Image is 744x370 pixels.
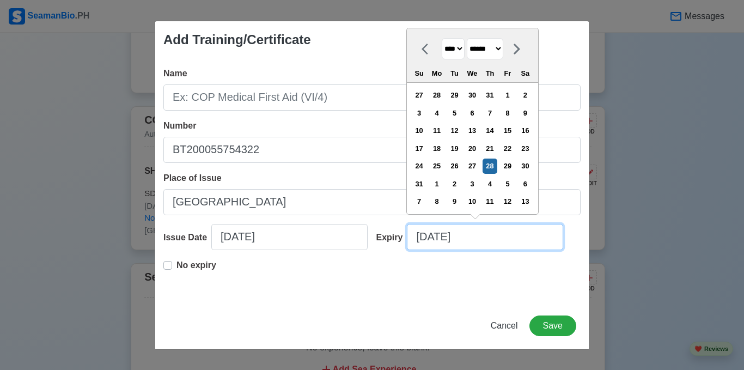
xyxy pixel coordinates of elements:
p: No expiry [176,259,216,272]
div: Choose Saturday, August 23rd, 2025 [518,141,533,156]
div: Tu [447,66,462,81]
div: Expiry [376,231,407,244]
div: Choose Monday, September 1st, 2025 [429,177,444,191]
div: Choose Monday, August 25th, 2025 [429,159,444,173]
div: Choose Saturday, August 2nd, 2025 [518,88,533,102]
div: Choose Tuesday, August 26th, 2025 [447,159,462,173]
div: Choose Friday, August 29th, 2025 [500,159,515,173]
div: Choose Sunday, July 27th, 2025 [412,88,426,102]
div: Choose Saturday, August 16th, 2025 [518,123,533,138]
div: Choose Thursday, August 21st, 2025 [483,141,497,156]
div: Choose Tuesday, July 29th, 2025 [447,88,462,102]
div: Choose Friday, August 8th, 2025 [500,106,515,120]
div: Choose Sunday, August 10th, 2025 [412,123,426,138]
button: Save [529,316,576,336]
div: Choose Tuesday, August 19th, 2025 [447,141,462,156]
div: Choose Saturday, September 6th, 2025 [518,177,533,191]
input: Ex: COP Medical First Aid (VI/4) [163,84,581,111]
button: Cancel [484,316,525,336]
div: Choose Friday, August 22nd, 2025 [500,141,515,156]
span: Name [163,69,187,78]
div: Choose Friday, August 15th, 2025 [500,123,515,138]
div: Choose Friday, September 5th, 2025 [500,177,515,191]
div: Choose Saturday, September 13th, 2025 [518,194,533,209]
div: Choose Monday, September 8th, 2025 [429,194,444,209]
div: Fr [500,66,515,81]
div: Choose Wednesday, August 27th, 2025 [465,159,479,173]
div: Th [483,66,497,81]
div: Choose Wednesday, July 30th, 2025 [465,88,479,102]
div: Choose Monday, July 28th, 2025 [429,88,444,102]
div: Su [412,66,426,81]
div: Choose Thursday, August 14th, 2025 [483,123,497,138]
div: Choose Thursday, September 4th, 2025 [483,177,497,191]
div: Choose Saturday, August 30th, 2025 [518,159,533,173]
div: Choose Sunday, September 7th, 2025 [412,194,426,209]
div: Choose Wednesday, September 3rd, 2025 [465,177,479,191]
div: Choose Tuesday, August 5th, 2025 [447,106,462,120]
div: Choose Sunday, August 17th, 2025 [412,141,426,156]
div: Choose Monday, August 4th, 2025 [429,106,444,120]
div: Choose Wednesday, September 10th, 2025 [465,194,479,209]
div: month 2025-08 [410,87,534,210]
div: Choose Monday, August 18th, 2025 [429,141,444,156]
div: Choose Friday, September 12th, 2025 [500,194,515,209]
div: Choose Thursday, September 11th, 2025 [483,194,497,209]
div: Choose Thursday, August 7th, 2025 [483,106,497,120]
div: Choose Friday, August 1st, 2025 [500,88,515,102]
div: Choose Sunday, August 31st, 2025 [412,177,426,191]
div: Choose Wednesday, August 13th, 2025 [465,123,479,138]
span: Number [163,121,196,130]
div: Choose Wednesday, August 20th, 2025 [465,141,479,156]
div: Choose Wednesday, August 6th, 2025 [465,106,479,120]
div: Choose Tuesday, September 9th, 2025 [447,194,462,209]
div: Choose Saturday, August 9th, 2025 [518,106,533,120]
input: Ex: Cebu City [163,189,581,215]
div: Choose Thursday, August 28th, 2025 [483,159,497,173]
div: Sa [518,66,533,81]
div: Choose Sunday, August 24th, 2025 [412,159,426,173]
div: Choose Sunday, August 3rd, 2025 [412,106,426,120]
div: Add Training/Certificate [163,30,311,50]
div: We [465,66,479,81]
div: Choose Thursday, July 31st, 2025 [483,88,497,102]
input: Ex: COP1234567890W or NA [163,137,581,163]
div: Choose Tuesday, August 12th, 2025 [447,123,462,138]
span: Place of Issue [163,173,222,183]
div: Issue Date [163,231,211,244]
div: Choose Monday, August 11th, 2025 [429,123,444,138]
div: Mo [429,66,444,81]
div: Choose Tuesday, September 2nd, 2025 [447,177,462,191]
span: Cancel [491,321,518,330]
